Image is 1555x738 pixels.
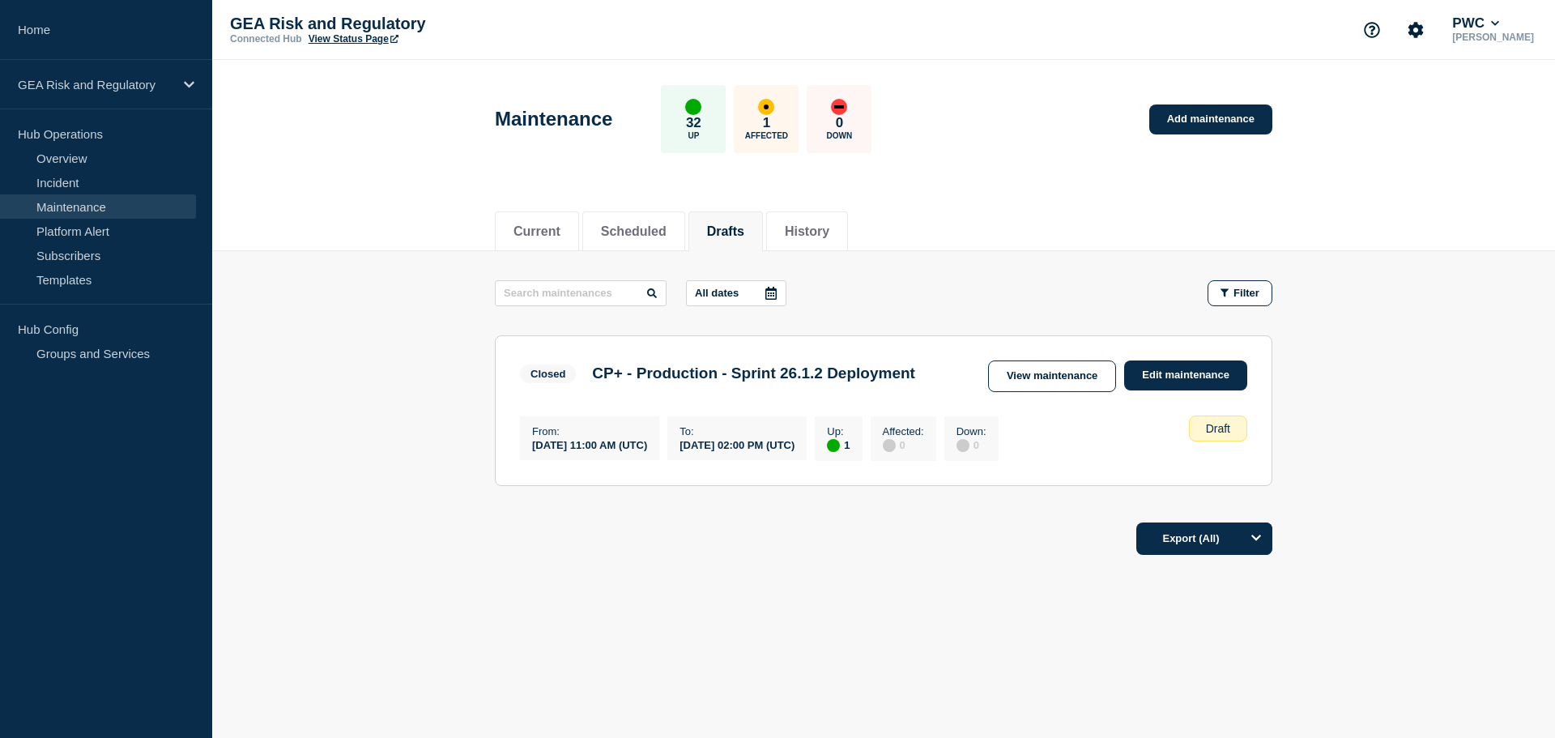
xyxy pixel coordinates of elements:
button: Current [513,224,560,239]
h3: CP+ - Production - Sprint 26.1.2 Deployment [592,365,915,382]
div: down [831,99,847,115]
button: Drafts [707,224,744,239]
p: Up [688,131,699,140]
p: Down [827,131,853,140]
div: up [685,99,701,115]
button: All dates [686,280,786,306]
div: affected [758,99,774,115]
div: Draft [1189,416,1247,442]
span: Filter [1233,287,1259,299]
button: Account settings [1399,13,1433,47]
p: From : [532,425,647,437]
button: Scheduled [601,224,667,239]
p: [PERSON_NAME] [1449,32,1537,43]
div: disabled [883,439,896,452]
div: disabled [956,439,969,452]
div: [DATE] 02:00 PM (UTC) [680,437,795,451]
p: To : [680,425,795,437]
a: Add maintenance [1149,105,1272,134]
button: Export (All) [1136,523,1272,555]
button: Filter [1208,280,1272,306]
a: Edit maintenance [1124,360,1247,390]
input: Search maintenances [495,280,667,306]
div: Closed [530,368,565,380]
div: 0 [956,437,986,452]
p: Affected [745,131,788,140]
p: GEA Risk and Regulatory [18,78,173,92]
p: Down : [956,425,986,437]
a: View maintenance [988,360,1116,392]
p: GEA Risk and Regulatory [230,15,554,33]
p: Up : [827,425,850,437]
button: Options [1240,523,1272,555]
div: [DATE] 11:00 AM (UTC) [532,437,647,451]
div: up [827,439,840,452]
p: Connected Hub [230,33,302,45]
a: View Status Page [309,33,398,45]
div: 0 [883,437,924,452]
p: 1 [763,115,770,131]
div: 1 [827,437,850,452]
p: 0 [836,115,843,131]
p: All dates [695,287,739,299]
p: Affected : [883,425,924,437]
p: 32 [686,115,701,131]
h1: Maintenance [495,108,612,130]
button: PWC [1449,15,1502,32]
button: History [785,224,829,239]
button: Support [1355,13,1389,47]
